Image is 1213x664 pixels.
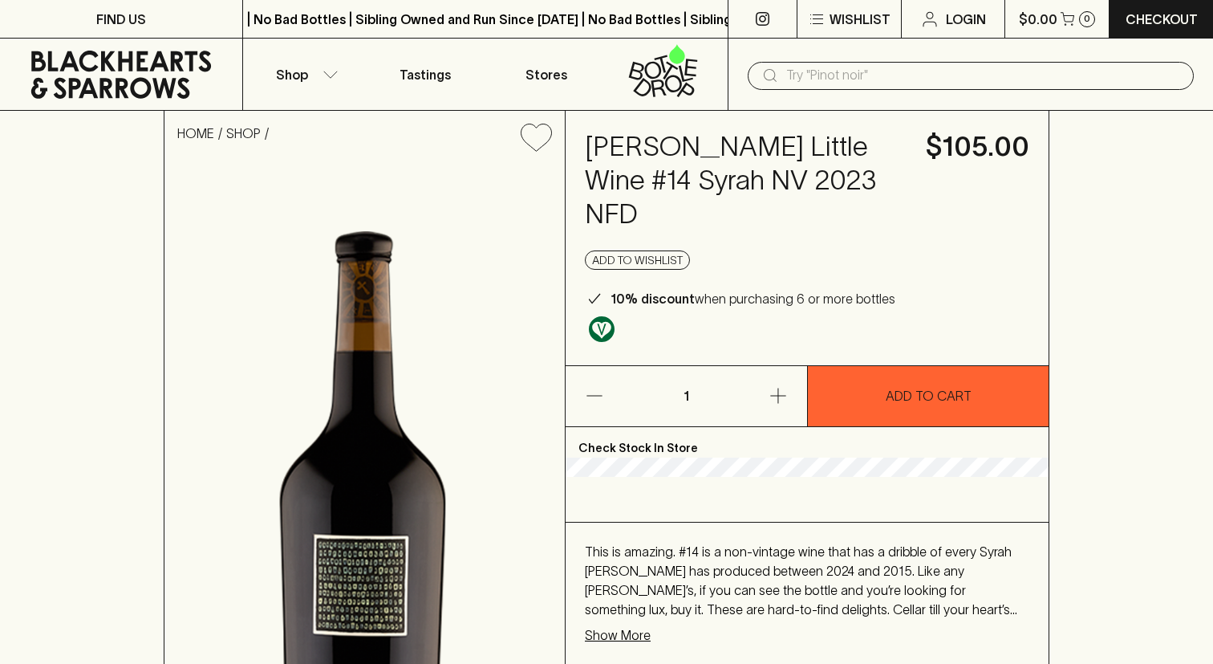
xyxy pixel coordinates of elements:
p: Check Stock In Store [566,427,1049,458]
p: FIND US [96,10,146,29]
img: Vegan [589,316,615,342]
b: 10% discount [611,291,695,306]
a: HOME [177,126,214,141]
span: This is amazing. #14 is a non-vintage wine that has a dribble of every Syrah [PERSON_NAME] has pr... [585,544,1017,636]
p: Show More [585,625,651,645]
p: ADD TO CART [886,386,972,405]
button: Add to wishlist [514,117,558,158]
a: SHOP [226,126,261,141]
p: Stores [525,65,567,84]
button: Add to wishlist [585,251,690,270]
p: Wishlist [830,10,890,29]
p: when purchasing 6 or more bottles [611,289,895,308]
p: Tastings [400,65,451,84]
p: $0.00 [1019,10,1057,29]
p: Shop [276,65,308,84]
input: Try "Pinot noir" [786,63,1181,88]
p: Login [946,10,986,29]
a: Tastings [364,39,485,110]
h4: $105.00 [926,130,1029,164]
a: Made without the use of any animal products. [585,312,619,346]
button: Shop [243,39,364,110]
p: Checkout [1126,10,1198,29]
p: 1 [667,366,706,426]
h4: [PERSON_NAME] Little Wine #14 Syrah NV 2023 NFD [585,130,907,231]
a: Stores [485,39,606,110]
p: 0 [1084,14,1090,23]
button: ADD TO CART [808,366,1049,426]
